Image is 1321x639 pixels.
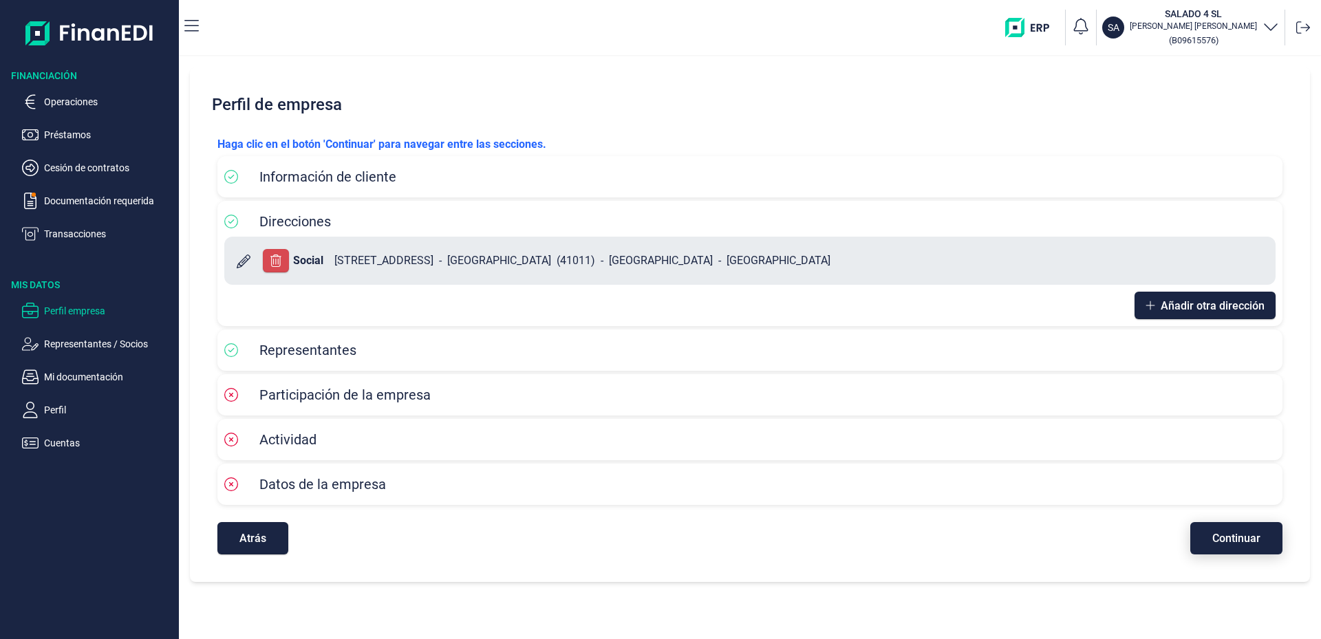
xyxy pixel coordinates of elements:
[334,252,433,269] span: [STREET_ADDRESS]
[259,476,386,492] span: Datos de la empresa
[718,252,721,269] span: -
[239,533,266,543] span: Atrás
[44,193,173,209] p: Documentación requerida
[557,252,595,269] span: ( 41011 )
[1130,7,1257,21] h3: SALADO 4 SL
[1190,522,1282,554] button: Continuar
[22,193,173,209] button: Documentación requerida
[22,160,173,176] button: Cesión de contratos
[1212,533,1260,543] span: Continuar
[447,252,551,269] span: [GEOGRAPHIC_DATA]
[22,402,173,418] button: Perfil
[44,435,173,451] p: Cuentas
[259,387,431,403] span: Participación de la empresa
[1102,7,1279,48] button: SASALADO 4 SL[PERSON_NAME] [PERSON_NAME](B09615576)
[22,369,173,385] button: Mi documentación
[44,226,173,242] p: Transacciones
[259,213,331,230] span: Direcciones
[1135,292,1276,319] button: Añadir otra dirección
[22,435,173,451] button: Cuentas
[22,94,173,110] button: Operaciones
[44,303,173,319] p: Perfil empresa
[1108,21,1119,34] p: SA
[1161,301,1265,311] span: Añadir otra dirección
[259,169,396,185] span: Información de cliente
[22,336,173,352] button: Representantes / Socios
[22,226,173,242] button: Transacciones
[44,402,173,418] p: Perfil
[44,369,173,385] p: Mi documentación
[44,336,173,352] p: Representantes / Socios
[601,252,603,269] span: -
[44,127,173,143] p: Préstamos
[439,252,442,269] span: -
[25,11,154,55] img: Logo de aplicación
[293,254,323,267] b: Social
[44,94,173,110] p: Operaciones
[1169,35,1218,45] small: Copiar cif
[259,431,316,448] span: Actividad
[217,522,288,554] button: Atrás
[727,252,830,269] span: [GEOGRAPHIC_DATA]
[217,136,1282,153] p: Haga clic en el botón 'Continuar' para navegar entre las secciones.
[259,342,356,358] span: Representantes
[22,303,173,319] button: Perfil empresa
[1005,18,1060,37] img: erp
[609,252,713,269] span: [GEOGRAPHIC_DATA]
[22,127,173,143] button: Préstamos
[206,84,1293,125] h2: Perfil de empresa
[44,160,173,176] p: Cesión de contratos
[1130,21,1257,32] p: [PERSON_NAME] [PERSON_NAME]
